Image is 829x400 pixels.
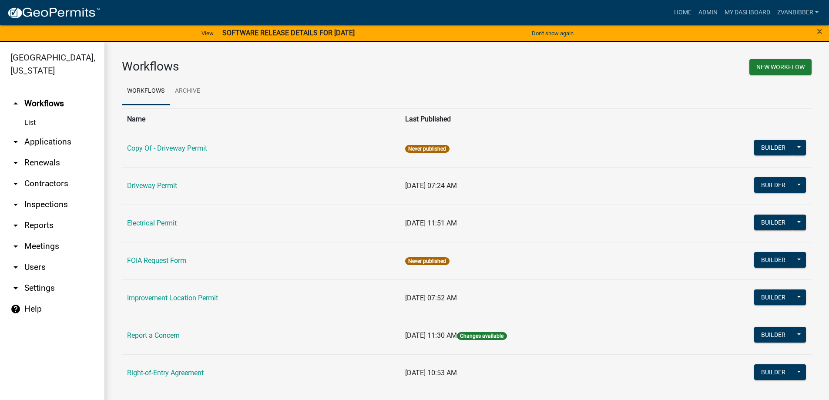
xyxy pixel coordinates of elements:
i: help [10,304,21,314]
a: Report a Concern [127,331,180,339]
a: Copy Of - Driveway Permit [127,144,207,152]
span: Never published [405,145,449,153]
button: New Workflow [749,59,812,75]
button: Builder [754,364,792,380]
button: Builder [754,215,792,230]
button: Don't show again [528,26,577,40]
a: Right-of-Entry Agreement [127,369,204,377]
i: arrow_drop_down [10,178,21,189]
i: arrow_drop_down [10,137,21,147]
th: Last Published [400,108,663,130]
a: Admin [695,4,721,21]
span: [DATE] 07:24 AM [405,182,457,190]
th: Name [122,108,400,130]
button: Builder [754,289,792,305]
strong: SOFTWARE RELEASE DETAILS FOR [DATE] [222,29,355,37]
span: [DATE] 10:53 AM [405,369,457,377]
i: arrow_drop_down [10,283,21,293]
a: My Dashboard [721,4,774,21]
i: arrow_drop_down [10,220,21,231]
button: Builder [754,140,792,155]
span: × [817,25,822,37]
a: Driveway Permit [127,182,177,190]
a: Archive [170,77,205,105]
i: arrow_drop_down [10,241,21,252]
button: Builder [754,252,792,268]
i: arrow_drop_down [10,158,21,168]
a: View [198,26,217,40]
a: Electrical Permit [127,219,177,227]
span: [DATE] 11:30 AM [405,331,457,339]
i: arrow_drop_down [10,199,21,210]
a: zvanbibber [774,4,822,21]
span: [DATE] 07:52 AM [405,294,457,302]
a: Workflows [122,77,170,105]
a: Improvement Location Permit [127,294,218,302]
span: Never published [405,257,449,265]
button: Close [817,26,822,37]
h3: Workflows [122,59,460,74]
button: Builder [754,327,792,343]
a: FOIA Request Form [127,256,186,265]
a: Home [671,4,695,21]
span: [DATE] 11:51 AM [405,219,457,227]
button: Builder [754,177,792,193]
i: arrow_drop_down [10,262,21,272]
span: Changes available [457,332,507,340]
i: arrow_drop_up [10,98,21,109]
